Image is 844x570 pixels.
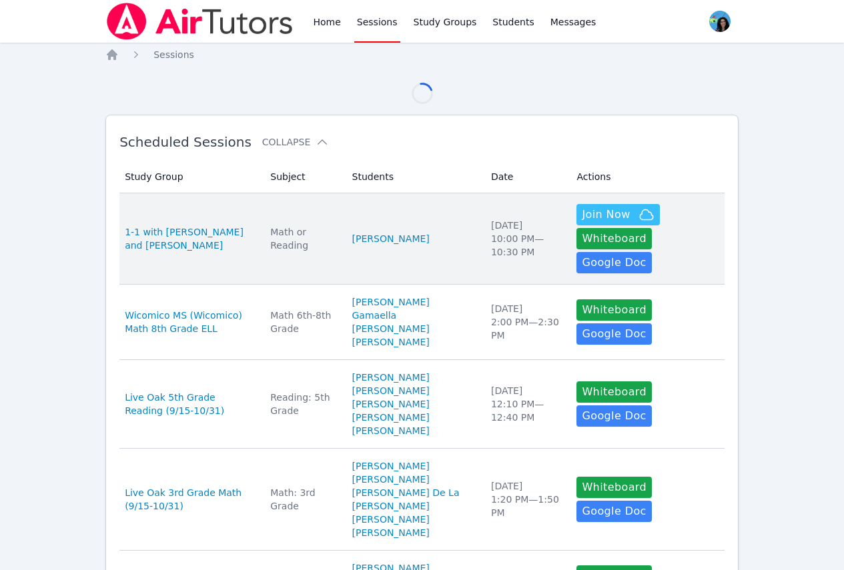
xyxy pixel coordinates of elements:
[582,207,630,223] span: Join Now
[119,134,252,150] span: Scheduled Sessions
[576,323,651,345] a: Google Doc
[352,459,430,473] a: [PERSON_NAME]
[352,295,430,309] a: [PERSON_NAME]
[352,513,430,526] a: [PERSON_NAME]
[491,479,560,519] div: [DATE] 1:20 PM — 1:50 PM
[352,424,430,437] a: [PERSON_NAME]
[344,161,483,193] th: Students
[270,225,336,252] div: Math or Reading
[262,135,329,149] button: Collapse
[153,49,194,60] span: Sessions
[568,161,724,193] th: Actions
[576,477,652,498] button: Whiteboard
[550,15,596,29] span: Messages
[576,501,651,522] a: Google Doc
[352,526,430,539] a: [PERSON_NAME]
[125,486,254,513] a: Live Oak 3rd Grade Math (9/15-10/31)
[576,228,652,249] button: Whiteboard
[105,48,739,61] nav: Breadcrumb
[352,371,475,397] a: [PERSON_NAME] [PERSON_NAME]
[576,405,651,427] a: Google Doc
[491,302,560,342] div: [DATE] 2:00 PM — 2:30 PM
[119,161,262,193] th: Study Group
[352,309,475,335] a: Gamaella [PERSON_NAME]
[262,161,344,193] th: Subject
[352,473,430,486] a: [PERSON_NAME]
[491,219,560,259] div: [DATE] 10:00 PM — 10:30 PM
[270,486,336,513] div: Math: 3rd Grade
[576,204,659,225] button: Join Now
[119,285,725,360] tr: Wicomico MS (Wicomico) Math 8th Grade ELLMath 6th-8th Grade[PERSON_NAME]Gamaella [PERSON_NAME][PE...
[125,391,254,417] a: Live Oak 5th Grade Reading (9/15-10/31)
[119,360,725,449] tr: Live Oak 5th Grade Reading (9/15-10/31)Reading: 5th Grade[PERSON_NAME] [PERSON_NAME][PERSON_NAME]...
[270,391,336,417] div: Reading: 5th Grade
[352,335,430,349] a: [PERSON_NAME]
[491,384,560,424] div: [DATE] 12:10 PM — 12:40 PM
[119,449,725,551] tr: Live Oak 3rd Grade Math (9/15-10/31)Math: 3rd Grade[PERSON_NAME][PERSON_NAME][PERSON_NAME] De La ...
[352,486,475,513] a: [PERSON_NAME] De La [PERSON_NAME]
[576,381,652,403] button: Whiteboard
[105,3,294,40] img: Air Tutors
[483,161,568,193] th: Date
[270,309,336,335] div: Math 6th-8th Grade
[576,299,652,321] button: Whiteboard
[119,193,725,285] tr: 1-1 with [PERSON_NAME] and [PERSON_NAME]Math or Reading[PERSON_NAME][DATE]10:00 PM—10:30 PMJoin N...
[153,48,194,61] a: Sessions
[352,397,430,411] a: [PERSON_NAME]
[125,309,254,335] a: Wicomico MS (Wicomico) Math 8th Grade ELL
[576,252,651,273] a: Google Doc
[352,411,430,424] a: [PERSON_NAME]
[352,232,430,245] a: [PERSON_NAME]
[125,225,254,252] a: 1-1 with [PERSON_NAME] and [PERSON_NAME]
